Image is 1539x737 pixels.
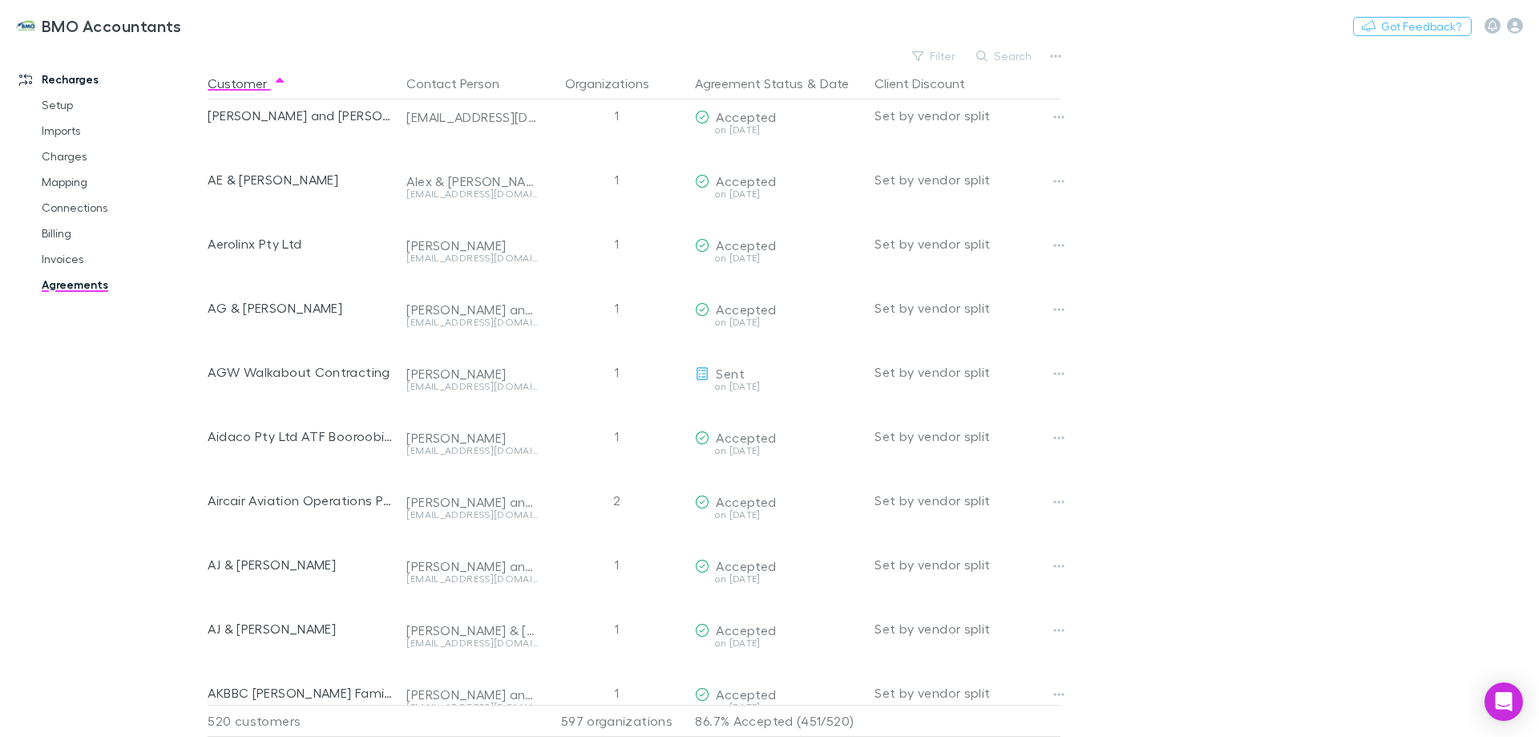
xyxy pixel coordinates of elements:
div: Open Intercom Messenger [1484,682,1523,721]
div: [EMAIL_ADDRESS][DOMAIN_NAME] [406,318,538,327]
div: 1 [544,533,689,597]
button: Contact Person [406,67,519,99]
span: Accepted [716,686,776,702]
div: AE & [PERSON_NAME] [208,148,394,212]
a: Recharges [3,67,216,92]
div: [EMAIL_ADDRESS][DOMAIN_NAME] [406,574,538,584]
div: 1 [544,404,689,468]
span: Accepted [716,173,776,188]
span: Accepted [716,494,776,509]
div: on [DATE] [695,253,862,263]
h3: BMO Accountants [42,16,182,35]
button: Agreement Status [695,67,803,99]
div: Set by vendor split [875,212,1060,276]
a: Invoices [26,246,216,272]
div: Alex & [PERSON_NAME] [406,173,538,189]
span: Accepted [716,237,776,253]
div: [PERSON_NAME] and [PERSON_NAME] [406,686,538,703]
button: Got Feedback? [1353,17,1472,36]
div: [EMAIL_ADDRESS][DOMAIN_NAME] [406,382,538,391]
div: on [DATE] [695,638,862,648]
div: on [DATE] [695,125,862,135]
div: Set by vendor split [875,404,1060,468]
div: Aidaco Pty Ltd ATF Booroobin Property Trust [208,404,394,468]
p: 86.7% Accepted (451/520) [695,706,862,736]
button: Customer [208,67,286,99]
a: BMO Accountants [6,6,192,45]
div: Aircair Aviation Operations Pty Ltd [208,468,394,533]
div: Set by vendor split [875,468,1060,533]
img: BMO Accountants's Logo [16,16,35,35]
div: [PERSON_NAME] and [PERSON_NAME] [406,494,538,510]
span: Accepted [716,430,776,445]
button: Date [820,67,849,99]
div: [PERSON_NAME] and [PERSON_NAME] [406,302,538,318]
div: 1 [544,148,689,212]
div: on [DATE] [695,510,862,520]
div: Set by vendor split [875,597,1060,661]
div: [EMAIL_ADDRESS][DOMAIN_NAME] [406,446,538,456]
span: Sent [716,366,744,381]
div: Aerolinx Pty Ltd [208,212,394,276]
a: Connections [26,195,216,221]
div: [PERSON_NAME] and [PERSON_NAME] [406,558,538,574]
div: [EMAIL_ADDRESS][DOMAIN_NAME] [406,109,538,125]
div: Set by vendor split [875,83,1060,148]
div: & [695,67,862,99]
a: Imports [26,118,216,144]
div: on [DATE] [695,318,862,327]
button: Client Discount [875,67,984,99]
div: AJ & [PERSON_NAME] [208,533,394,597]
div: AJ & [PERSON_NAME] [208,597,394,661]
div: 1 [544,212,689,276]
div: on [DATE] [695,382,862,391]
span: Accepted [716,302,776,317]
div: Set by vendor split [875,276,1060,340]
a: Setup [26,92,216,118]
div: Set by vendor split [875,340,1060,404]
span: Accepted [716,622,776,638]
span: Accepted [716,109,776,124]
div: 1 [544,276,689,340]
div: on [DATE] [695,574,862,584]
div: [PERSON_NAME] [406,237,538,253]
div: Set by vendor split [875,661,1060,725]
div: AG & [PERSON_NAME] [208,276,394,340]
div: Set by vendor split [875,148,1060,212]
div: on [DATE] [695,189,862,199]
div: on [DATE] [695,703,862,712]
div: 520 customers [208,705,400,737]
div: 1 [544,661,689,725]
div: AGW Walkabout Contracting [208,340,394,404]
span: Accepted [716,558,776,573]
a: Charges [26,144,216,169]
div: Set by vendor split [875,533,1060,597]
div: on [DATE] [695,446,862,456]
div: AKBBC [PERSON_NAME] Family Trust [208,661,394,725]
a: Agreements [26,272,216,298]
div: 1 [544,83,689,148]
div: [EMAIL_ADDRESS][DOMAIN_NAME] [406,703,538,712]
button: Organizations [565,67,669,99]
button: Search [968,47,1041,66]
div: [PERSON_NAME] and [PERSON_NAME] [208,83,394,148]
div: [PERSON_NAME] [406,430,538,446]
a: Billing [26,221,216,246]
div: [EMAIL_ADDRESS][DOMAIN_NAME] [406,510,538,520]
div: [EMAIL_ADDRESS][DOMAIN_NAME] [406,253,538,263]
div: [PERSON_NAME] & [PERSON_NAME] [406,622,538,638]
div: [EMAIL_ADDRESS][DOMAIN_NAME] [406,638,538,648]
div: 1 [544,340,689,404]
div: 597 organizations [544,705,689,737]
div: 1 [544,597,689,661]
a: Mapping [26,169,216,195]
div: [EMAIL_ADDRESS][DOMAIN_NAME] [406,189,538,199]
div: 2 [544,468,689,533]
button: Filter [904,47,965,66]
div: [PERSON_NAME] [406,366,538,382]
